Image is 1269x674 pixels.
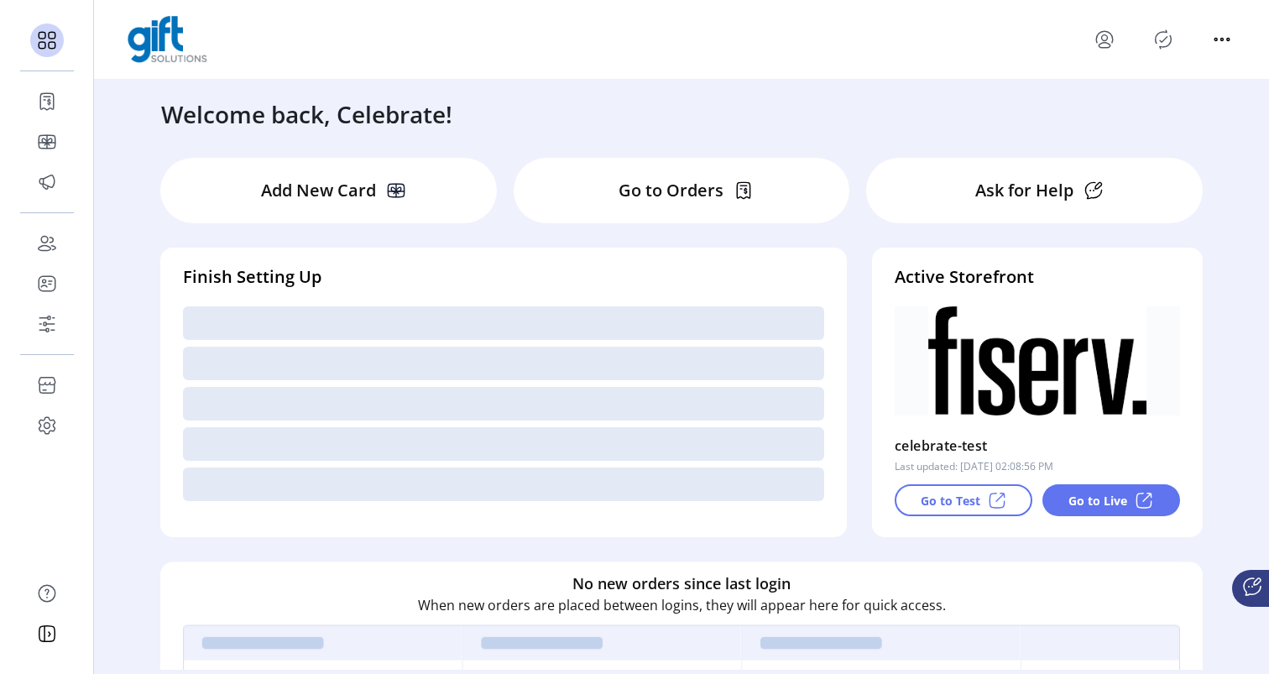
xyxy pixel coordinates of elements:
[895,459,1053,474] p: Last updated: [DATE] 02:08:56 PM
[418,595,946,615] p: When new orders are placed between logins, they will appear here for quick access.
[1091,26,1118,53] button: menu
[1068,492,1127,509] p: Go to Live
[128,16,207,63] img: logo
[261,178,376,203] p: Add New Card
[1150,26,1177,53] button: Publisher Panel
[975,178,1073,203] p: Ask for Help
[895,432,988,459] p: celebrate-test
[161,97,452,132] h3: Welcome back, Celebrate!
[572,572,791,595] h6: No new orders since last login
[183,264,824,290] h4: Finish Setting Up
[1209,26,1235,53] button: menu
[895,264,1180,290] h4: Active Storefront
[619,178,723,203] p: Go to Orders
[921,492,980,509] p: Go to Test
